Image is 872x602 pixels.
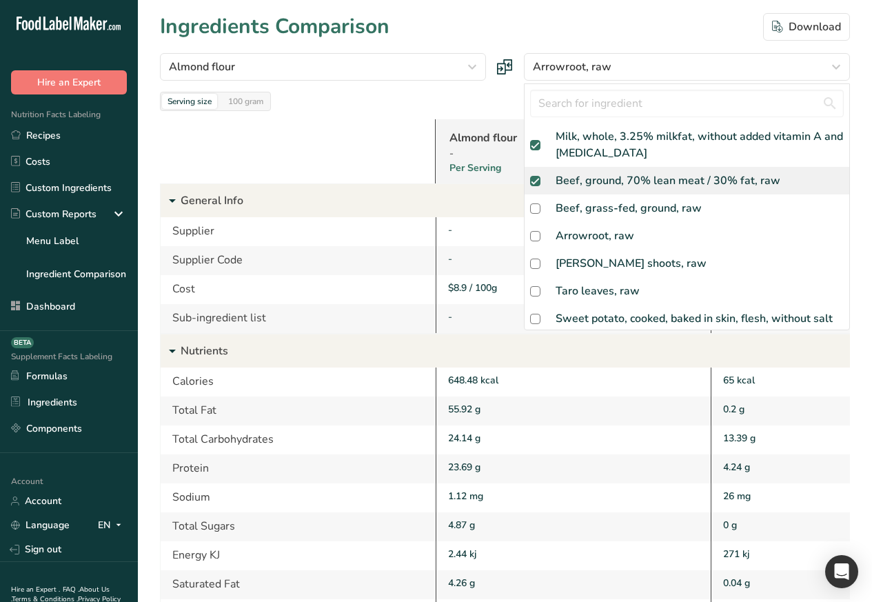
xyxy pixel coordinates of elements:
div: $8.9 / 100g [448,281,702,295]
div: Almond flour [449,130,661,146]
span: Almond flour [169,59,235,75]
a: Hire an Expert . [11,585,60,594]
div: Taro leaves, raw [556,283,640,299]
div: Sodium [161,483,436,512]
div: BETA [11,337,34,348]
input: Search for ingredient [530,90,844,117]
div: 23.69 g [436,454,711,483]
div: 2.44 kj [436,541,711,570]
div: 1.12 mg [436,483,711,512]
div: - [449,146,661,161]
div: Protein [161,454,436,483]
div: 24.14 g [436,425,711,454]
div: Supplier Code [161,246,436,275]
div: - [448,252,702,266]
div: 100 gram [223,94,269,109]
div: EN [98,517,127,534]
div: Beef, grass-fed, ground, raw [556,200,702,217]
a: Language [11,513,70,537]
div: Milk, whole, 3.25% milkfat, without added vitamin A and [MEDICAL_DATA] [556,128,844,161]
div: 55.92 g [436,397,711,425]
a: FAQ . [63,585,79,594]
div: Cost [161,275,436,304]
h1: Ingredients Comparison [160,11,389,42]
div: 4.87 g [436,512,711,541]
div: Sweet potato, cooked, baked in skin, flesh, without salt [556,310,833,327]
div: [PERSON_NAME] shoots, raw [556,255,707,272]
div: Arrowroot, raw [556,228,634,244]
button: Download [763,13,850,41]
div: 648.48 kcal [436,368,711,397]
div: Saturated Fat [161,570,436,599]
span: - [448,310,452,323]
div: Total Carbohydrates [161,425,436,454]
div: Total Sugars [161,512,436,541]
div: Total Fat [161,397,436,425]
div: Calories [161,368,436,397]
span: Arrowroot, raw [533,59,611,75]
div: Supplier [161,217,436,246]
button: Arrowroot, raw [524,53,850,81]
div: Open Intercom Messenger [825,555,858,588]
div: 4.26 g [436,570,711,599]
div: Sub-ingredient list [161,304,436,333]
div: Energy KJ [161,541,436,570]
div: - [448,223,702,237]
div: Per Serving [449,161,661,175]
button: Hire an Expert [11,70,127,94]
div: Custom Reports [11,207,97,221]
div: Download [772,19,841,35]
div: Beef, ground, 70% lean meat / 30% fat, raw [556,172,780,189]
div: Serving size [162,94,217,109]
button: Almond flour [160,53,486,81]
